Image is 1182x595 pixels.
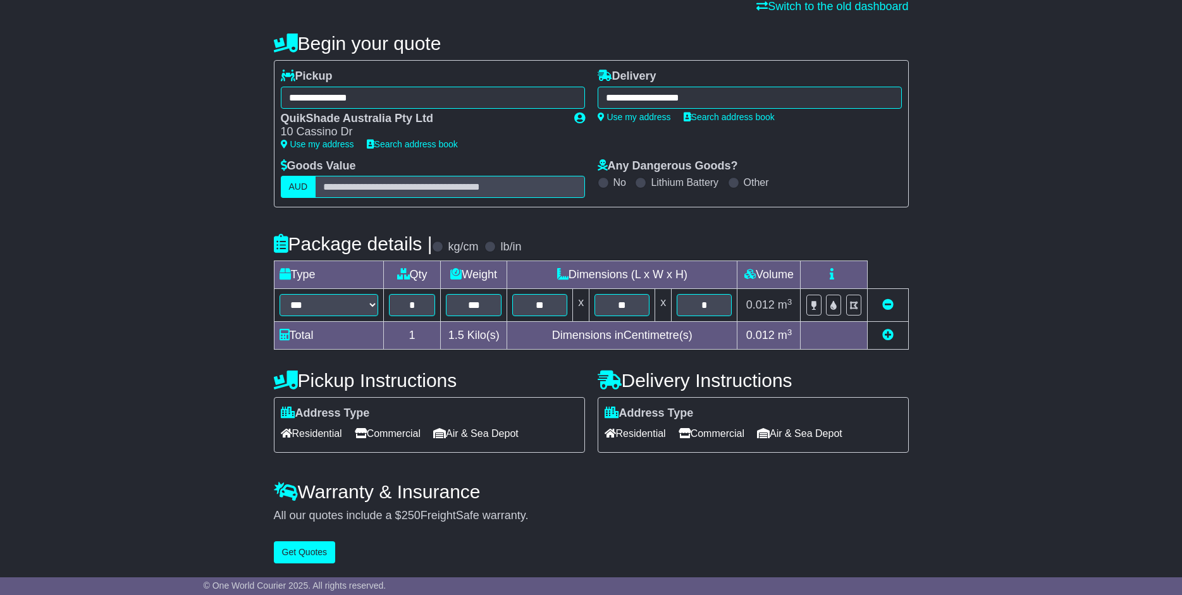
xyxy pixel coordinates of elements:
[655,289,672,322] td: x
[507,322,737,350] td: Dimensions in Centimetre(s)
[605,424,666,443] span: Residential
[651,176,718,188] label: Lithium Battery
[281,407,370,420] label: Address Type
[281,176,316,198] label: AUD
[598,370,909,391] h4: Delivery Instructions
[433,424,519,443] span: Air & Sea Depot
[598,70,656,83] label: Delivery
[367,139,458,149] a: Search address book
[402,509,421,522] span: 250
[274,481,909,502] h4: Warranty & Insurance
[778,329,792,341] span: m
[281,125,562,139] div: 10 Cassino Dr
[573,289,589,322] td: x
[355,424,421,443] span: Commercial
[882,298,894,311] a: Remove this item
[281,159,356,173] label: Goods Value
[281,70,333,83] label: Pickup
[204,580,386,591] span: © One World Courier 2025. All rights reserved.
[441,261,507,289] td: Weight
[281,139,354,149] a: Use my address
[274,322,384,350] td: Total
[598,159,738,173] label: Any Dangerous Goods?
[882,329,894,341] a: Add new item
[274,541,336,563] button: Get Quotes
[500,240,521,254] label: lb/in
[598,112,671,122] a: Use my address
[281,112,562,126] div: QuikShade Australia Pty Ltd
[384,261,441,289] td: Qty
[274,509,909,523] div: All our quotes include a $ FreightSafe warranty.
[274,233,433,254] h4: Package details |
[605,407,694,420] label: Address Type
[744,176,769,188] label: Other
[746,298,775,311] span: 0.012
[274,33,909,54] h4: Begin your quote
[746,329,775,341] span: 0.012
[384,322,441,350] td: 1
[737,261,801,289] td: Volume
[448,329,464,341] span: 1.5
[448,240,478,254] label: kg/cm
[787,297,792,307] sup: 3
[787,328,792,337] sup: 3
[281,424,342,443] span: Residential
[274,261,384,289] td: Type
[778,298,792,311] span: m
[613,176,626,188] label: No
[684,112,775,122] a: Search address book
[679,424,744,443] span: Commercial
[274,370,585,391] h4: Pickup Instructions
[757,424,842,443] span: Air & Sea Depot
[507,261,737,289] td: Dimensions (L x W x H)
[441,322,507,350] td: Kilo(s)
